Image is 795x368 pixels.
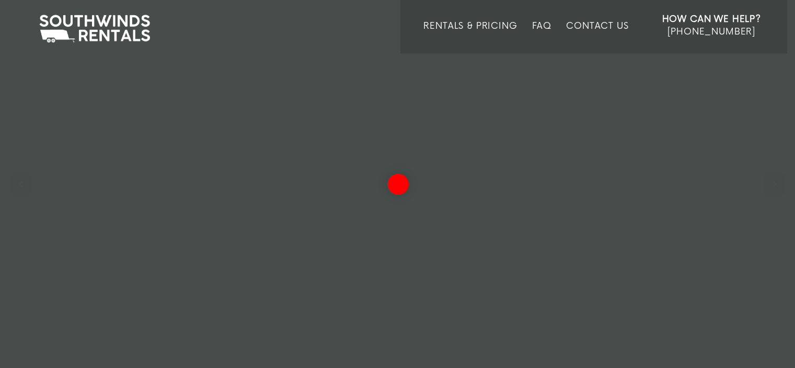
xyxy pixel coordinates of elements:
strong: How Can We Help? [662,14,761,25]
a: Rentals & Pricing [423,21,517,53]
span: [PHONE_NUMBER] [667,27,755,37]
a: Contact Us [566,21,628,53]
a: How Can We Help? [PHONE_NUMBER] [662,13,761,46]
a: FAQ [532,21,552,53]
img: Southwinds Rentals Logo [34,13,155,45]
